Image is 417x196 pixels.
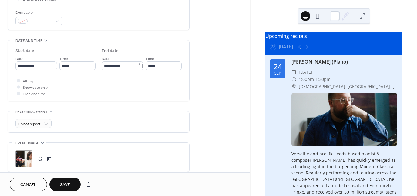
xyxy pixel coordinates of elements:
div: Sep [274,71,281,75]
button: Save [49,178,81,191]
span: Show date only [23,85,48,91]
span: Date [15,56,24,62]
div: 24 [274,63,282,70]
span: Cancel [20,182,36,188]
span: All day [23,78,33,85]
div: [PERSON_NAME] (Piano) [291,58,397,65]
span: Date [102,56,110,62]
span: Time [59,56,68,62]
span: Save [60,182,70,188]
span: Event image [15,140,39,146]
span: 1:30pm [315,76,331,83]
span: - [314,76,315,83]
span: [DATE] [299,68,312,76]
span: Hide end time [23,91,46,97]
button: Cancel [10,178,47,191]
a: [DEMOGRAPHIC_DATA], [GEOGRAPHIC_DATA], [GEOGRAPHIC_DATA]. CV37 6BG [299,83,397,90]
div: ; [15,150,32,167]
span: Recurring event [15,109,48,115]
div: Event color [15,9,61,16]
div: Upcoming recitals [265,32,402,40]
span: Time [146,56,154,62]
span: Do not repeat [18,121,41,128]
span: Date and time [15,38,42,44]
div: ​ [291,83,296,90]
span: 1:00pm [299,76,314,83]
div: ​ [291,68,296,76]
div: ​ [291,76,296,83]
div: End date [102,48,119,54]
div: Start date [15,48,34,54]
